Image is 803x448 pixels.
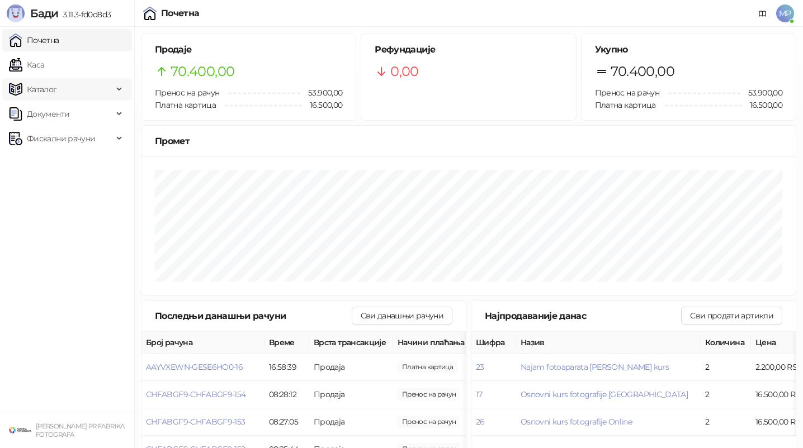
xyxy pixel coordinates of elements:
[754,4,772,22] a: Документација
[309,408,393,436] td: Продаја
[595,88,659,98] span: Пренос на рачун
[471,332,516,354] th: Шифра
[309,354,393,381] td: Продаја
[9,54,44,76] a: Каса
[7,4,25,22] img: Logo
[701,381,751,408] td: 2
[155,134,782,148] div: Промет
[146,389,246,399] button: CHFABGF9-CHFABGF9-154
[595,100,656,110] span: Платна картица
[595,43,782,56] h5: Укупно
[264,332,309,354] th: Време
[352,307,452,325] button: Сви данашњи рачуни
[264,408,309,436] td: 08:27:05
[155,43,342,56] h5: Продаје
[146,362,243,372] button: AAYVXEWN-GESE6HO0-16
[681,307,782,325] button: Сви продати артикли
[155,100,216,110] span: Платна картица
[309,332,393,354] th: Врста трансакције
[398,361,457,373] span: 16.500,00
[36,422,125,439] small: [PERSON_NAME] PR FABRIKA FOTOGRAFA
[398,416,460,428] span: 18.700,00
[302,99,342,111] span: 16.500,00
[742,99,782,111] span: 16.500,00
[141,332,264,354] th: Број рачуна
[27,103,69,125] span: Документи
[27,78,57,101] span: Каталог
[701,332,751,354] th: Количина
[516,332,701,354] th: Назив
[611,61,674,82] span: 70.400,00
[521,417,632,427] button: Osnovni kurs fotografije Online
[476,389,483,399] button: 17
[300,87,342,99] span: 53.900,00
[776,4,794,22] span: MP
[740,87,782,99] span: 53.900,00
[390,61,418,82] span: 0,00
[30,7,58,20] span: Бади
[161,9,200,18] div: Почетна
[58,9,111,20] span: 3.11.3-fd0d8d3
[155,309,352,323] div: Последњи данашњи рачуни
[27,127,95,150] span: Фискални рачуни
[171,61,234,82] span: 70.400,00
[375,43,562,56] h5: Рефундације
[9,29,59,51] a: Почетна
[476,417,485,427] button: 26
[146,417,245,427] button: CHFABGF9-CHFABGF9-153
[393,332,505,354] th: Начини плаћања
[9,419,31,441] img: 64x64-companyLogo-38624034-993d-4b3e-9699-b297fbaf4d83.png
[264,354,309,381] td: 16:58:39
[476,362,484,372] button: 23
[521,362,669,372] button: Najam fotoaparata [PERSON_NAME] kurs
[701,354,751,381] td: 2
[521,389,688,399] button: Osnovni kurs fotografije [GEOGRAPHIC_DATA]
[155,88,219,98] span: Пренос на рачун
[485,309,681,323] div: Најпродаваније данас
[701,408,751,436] td: 2
[309,381,393,408] td: Продаја
[398,388,460,401] span: 16.500,00
[264,381,309,408] td: 08:28:12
